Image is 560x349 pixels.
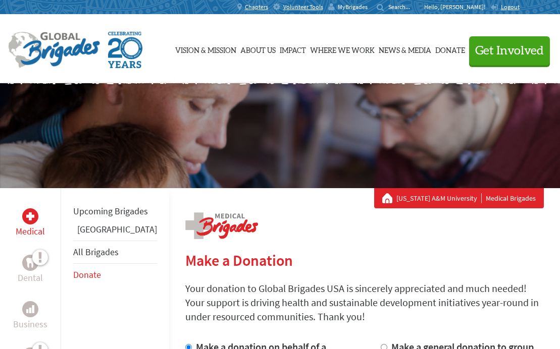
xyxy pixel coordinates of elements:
[382,193,536,203] div: Medical Brigades
[469,36,550,65] button: Get Involved
[73,246,119,258] a: All Brigades
[338,3,368,11] span: MyBrigades
[13,301,47,331] a: BusinessBusiness
[240,24,276,74] a: About Us
[280,24,306,74] a: Impact
[283,3,323,11] span: Volunteer Tools
[388,3,417,11] input: Search...
[77,223,157,235] a: [GEOGRAPHIC_DATA]
[22,255,38,271] div: Dental
[490,3,520,11] a: Logout
[310,24,375,74] a: Where We Work
[73,241,157,264] li: All Brigades
[245,3,268,11] span: Chapters
[185,281,544,324] p: Your donation to Global Brigades USA is sincerely appreciated and much needed! Your support is dr...
[22,301,38,317] div: Business
[16,224,45,239] p: Medical
[26,258,34,267] img: Dental
[185,251,544,269] h2: Make a Donation
[18,255,43,285] a: DentalDental
[73,222,157,241] li: Greece
[501,3,520,11] span: Logout
[185,212,258,239] img: logo-medical.png
[396,193,482,203] a: [US_STATE] A&M University
[108,32,142,68] img: Global Brigades Celebrating 20 Years
[13,317,47,331] p: Business
[16,208,45,239] a: MedicalMedical
[175,24,236,74] a: Vision & Mission
[379,24,431,74] a: News & Media
[18,271,43,285] p: Dental
[475,45,544,57] span: Get Involved
[424,3,490,11] p: Hello, [PERSON_NAME]!
[73,264,157,286] li: Donate
[22,208,38,224] div: Medical
[8,32,100,68] img: Global Brigades Logo
[435,24,465,74] a: Donate
[73,200,157,222] li: Upcoming Brigades
[73,205,148,217] a: Upcoming Brigades
[26,305,34,313] img: Business
[73,269,101,280] a: Donate
[26,212,34,220] img: Medical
